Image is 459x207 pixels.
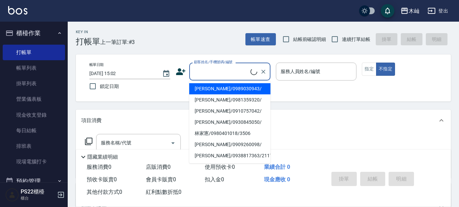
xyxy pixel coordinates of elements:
a: 營業儀表板 [3,91,65,107]
p: 櫃台 [21,195,55,201]
button: 木屾 [398,4,422,18]
a: 帳單列表 [3,60,65,76]
a: 每日結帳 [3,123,65,138]
li: [PERSON_NAME]/0930845050/ [189,117,270,128]
a: 排班表 [3,138,65,154]
a: 打帳單 [3,45,65,60]
li: [PERSON_NAME]/0989030943/ [189,83,270,94]
li: [PERSON_NAME]/0909260098/ [189,139,270,150]
button: 櫃檯作業 [3,24,65,42]
h3: 打帳單 [76,37,100,46]
span: 會員卡販賣 0 [146,176,176,183]
a: 現金收支登錄 [3,107,65,123]
button: Clear [259,67,268,76]
h2: Key In [76,30,100,34]
a: 現場電腦打卡 [3,154,65,169]
img: Logo [8,6,27,15]
span: 服務消費 0 [87,164,111,170]
img: Person [5,188,19,202]
li: 林家寭/0980401018/3506 [189,128,270,139]
li: [PERSON_NAME]/0938817363/21173 [189,150,270,161]
li: [PERSON_NAME]/0981359320/ [189,94,270,106]
div: 項目消費 [76,110,451,131]
span: 其他付款方式 0 [87,189,122,195]
span: 使用預收卡 0 [205,164,235,170]
button: Open [168,138,178,148]
p: 項目消費 [81,117,102,124]
span: 紅利點數折抵 0 [146,189,181,195]
span: 業績合計 0 [264,164,290,170]
li: [PERSON_NAME]/0973555983/ [189,161,270,172]
span: 結帳前確認明細 [293,36,326,43]
div: 木屾 [409,7,419,15]
button: save [381,4,394,18]
span: 上一筆訂單:#3 [100,38,135,46]
label: 顧客姓名/手機號碼/編號 [194,60,233,65]
span: 連續打單結帳 [342,36,370,43]
button: Choose date, selected date is 2025-09-06 [158,66,174,82]
span: 店販消費 0 [146,164,171,170]
button: 不指定 [376,63,395,76]
input: YYYY/MM/DD hh:mm [89,68,155,79]
li: [PERSON_NAME]/0910757042/ [189,106,270,117]
a: 掛單列表 [3,76,65,91]
span: 扣入金 0 [205,176,224,183]
button: 帳單速查 [245,33,276,46]
span: 現金應收 0 [264,176,290,183]
button: 登出 [425,5,451,17]
p: 隱藏業績明細 [87,154,118,161]
label: 帳單日期 [89,62,104,67]
h5: PS22櫃檯 [21,188,55,195]
button: 預約管理 [3,172,65,190]
span: 鎖定日期 [100,83,119,90]
span: 預收卡販賣 0 [87,176,117,183]
button: 指定 [362,63,376,76]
